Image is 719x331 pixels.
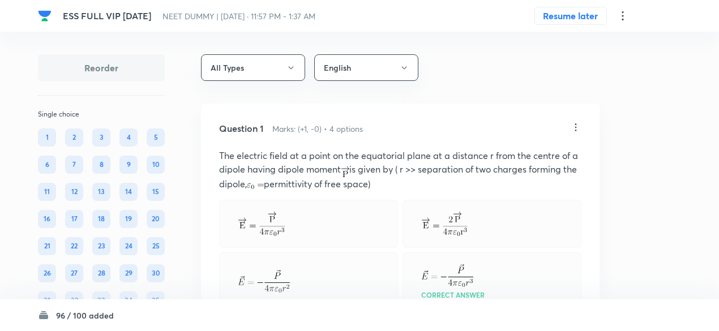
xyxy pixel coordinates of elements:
[341,166,349,177] img: \overrightarrow{\mathrm{P}}
[38,54,165,81] button: Reorder
[38,291,56,309] div: 31
[219,122,263,135] h5: Question 1
[38,128,56,147] div: 1
[119,210,138,228] div: 19
[38,264,56,282] div: 26
[65,237,83,255] div: 22
[119,291,138,309] div: 34
[38,9,52,23] img: Company Logo
[65,291,83,309] div: 32
[92,210,110,228] div: 18
[147,264,165,282] div: 30
[92,237,110,255] div: 23
[92,183,110,201] div: 13
[119,183,138,201] div: 14
[38,9,54,23] a: Company Logo
[65,156,83,174] div: 7
[147,128,165,147] div: 5
[65,264,83,282] div: 27
[147,210,165,228] div: 20
[421,212,468,237] img: \overrightarrow{\mathrm{E}}=\frac{2 \overrightarrow{\mathrm{P}}}{4 \pi \varepsilon_0 \mathrm{r}^3}
[119,264,138,282] div: 29
[272,123,363,135] h6: Marks: (+1, -0) • 4 options
[92,128,110,147] div: 3
[65,210,83,228] div: 17
[421,264,473,287] img: \vec{E}=-\frac{\vec{P}}{4 \pi \varepsilon_0 r^3}
[119,237,138,255] div: 24
[65,128,83,147] div: 2
[38,183,56,201] div: 11
[119,128,138,147] div: 4
[38,210,56,228] div: 16
[56,309,114,321] h6: 96 / 100 added
[162,11,315,22] span: NEET DUMMY | [DATE] · 11:57 PM - 1:37 AM
[63,10,151,22] span: ESS FULL VIP [DATE]
[92,264,110,282] div: 28
[38,237,56,255] div: 21
[119,156,138,174] div: 9
[201,54,305,81] button: All Types
[38,109,165,119] p: Single choice
[147,183,165,201] div: 15
[147,291,165,309] div: 35
[92,291,110,309] div: 33
[38,156,56,174] div: 6
[219,149,581,191] p: The electric field at a point on the equatorial plane at a distance r from the centre of a dipole...
[92,156,110,174] div: 8
[238,212,285,237] img: \overrightarrow{\mathrm{E}}=\frac{\overrightarrow{\mathrm{P}}}{4 \pi \varepsilon_0 r^3}
[421,291,485,298] p: Correct answer
[314,54,418,81] button: English
[147,237,165,255] div: 25
[65,183,83,201] div: 12
[238,270,290,293] img: \vec{E}=-\frac{\vec{P}}{4 \pi \varepsilon_0 r^2}
[534,7,607,25] button: Resume later
[247,183,264,189] img: \varepsilon_0=
[147,156,165,174] div: 10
